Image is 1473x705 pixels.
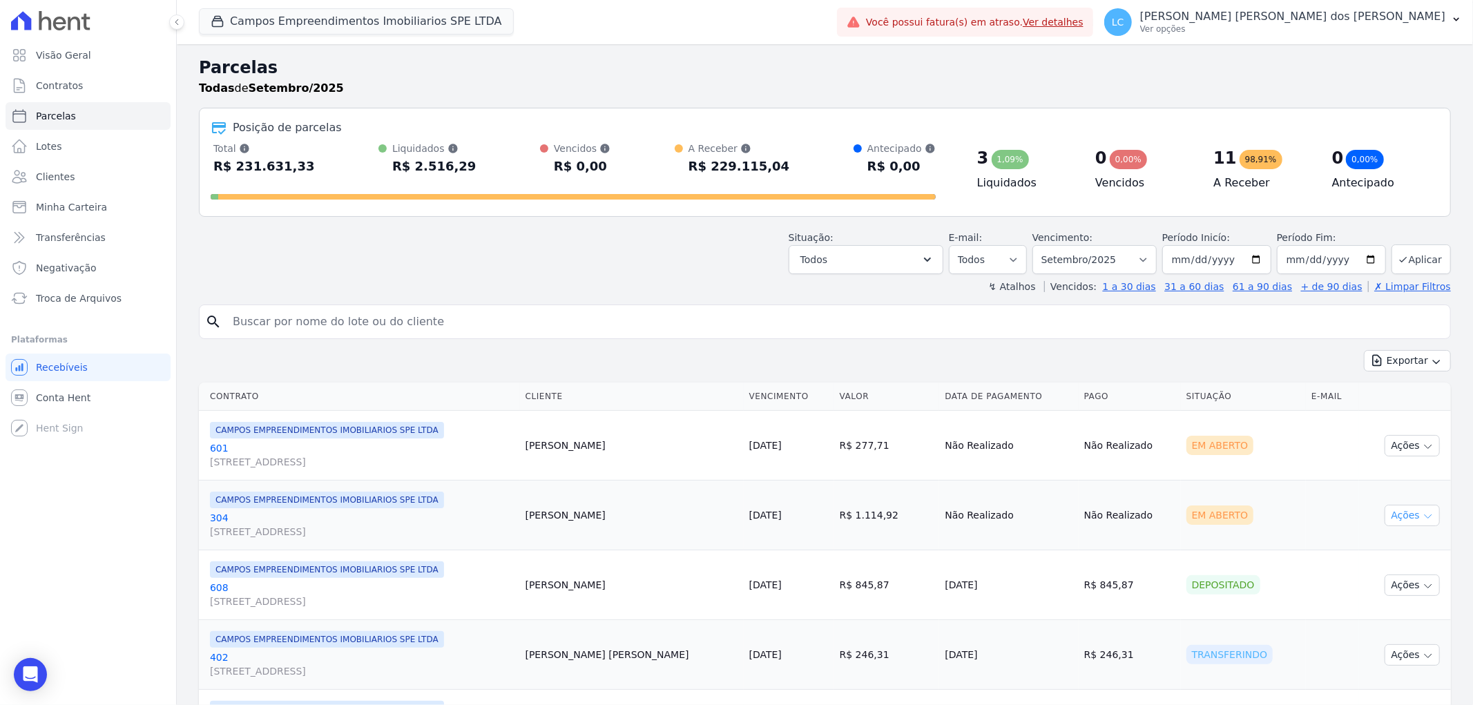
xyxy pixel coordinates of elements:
span: Você possui fatura(s) em atraso. [866,15,1084,30]
a: [DATE] [749,510,782,521]
th: E-mail [1306,383,1359,411]
td: R$ 277,71 [834,411,940,481]
span: CAMPOS EMPREENDIMENTOS IMOBILIARIOS SPE LTDA [210,422,444,438]
strong: Todas [199,81,235,95]
a: Transferências [6,224,171,251]
span: Clientes [36,170,75,184]
p: de [199,80,344,97]
label: E-mail: [949,232,983,243]
span: Conta Hent [36,391,90,405]
div: A Receber [689,142,790,155]
h4: Antecipado [1332,175,1428,191]
div: 3 [977,147,989,169]
a: Parcelas [6,102,171,130]
td: Não Realizado [1079,481,1181,550]
span: Transferências [36,231,106,244]
button: Aplicar [1392,244,1451,274]
a: ✗ Limpar Filtros [1368,281,1451,292]
div: Plataformas [11,331,165,348]
td: Não Realizado [1079,411,1181,481]
label: Vencimento: [1032,232,1092,243]
button: Campos Empreendimentos Imobiliarios SPE LTDA [199,8,514,35]
td: R$ 1.114,92 [834,481,940,550]
td: R$ 246,31 [834,620,940,690]
button: Ações [1385,505,1440,526]
td: [PERSON_NAME] [520,550,744,620]
button: Ações [1385,644,1440,666]
td: [PERSON_NAME] [PERSON_NAME] [520,620,744,690]
a: Conta Hent [6,384,171,412]
span: Lotes [36,139,62,153]
a: Visão Geral [6,41,171,69]
strong: Setembro/2025 [249,81,344,95]
div: Liquidados [392,142,476,155]
label: Período Inicío: [1162,232,1230,243]
div: R$ 2.516,29 [392,155,476,177]
div: R$ 231.631,33 [213,155,315,177]
th: Data de Pagamento [939,383,1078,411]
div: Em Aberto [1186,436,1254,455]
span: Negativação [36,261,97,275]
span: Visão Geral [36,48,91,62]
span: Todos [800,251,827,268]
a: Negativação [6,254,171,282]
td: [PERSON_NAME] [520,411,744,481]
p: [PERSON_NAME] [PERSON_NAME] dos [PERSON_NAME] [1140,10,1445,23]
div: 0 [1095,147,1107,169]
th: Situação [1181,383,1306,411]
div: Depositado [1186,575,1260,595]
div: R$ 229.115,04 [689,155,790,177]
td: R$ 845,87 [1079,550,1181,620]
span: CAMPOS EMPREENDIMENTOS IMOBILIARIOS SPE LTDA [210,631,444,648]
a: Recebíveis [6,354,171,381]
span: [STREET_ADDRESS] [210,595,514,608]
a: Lotes [6,133,171,160]
span: Minha Carteira [36,200,107,214]
i: search [205,313,222,330]
div: Em Aberto [1186,505,1254,525]
a: [DATE] [749,440,782,451]
div: 1,09% [992,150,1029,169]
button: LC [PERSON_NAME] [PERSON_NAME] dos [PERSON_NAME] Ver opções [1093,3,1473,41]
a: 304[STREET_ADDRESS] [210,511,514,539]
span: [STREET_ADDRESS] [210,664,514,678]
a: + de 90 dias [1301,281,1363,292]
label: ↯ Atalhos [988,281,1035,292]
div: Open Intercom Messenger [14,658,47,691]
span: CAMPOS EMPREENDIMENTOS IMOBILIARIOS SPE LTDA [210,492,444,508]
label: Vencidos: [1044,281,1097,292]
button: Todos [789,245,943,274]
th: Contrato [199,383,520,411]
div: 0,00% [1346,150,1383,169]
a: Troca de Arquivos [6,284,171,312]
td: R$ 246,31 [1079,620,1181,690]
span: Troca de Arquivos [36,291,122,305]
a: 601[STREET_ADDRESS] [210,441,514,469]
span: [STREET_ADDRESS] [210,455,514,469]
h4: Liquidados [977,175,1073,191]
span: [STREET_ADDRESS] [210,525,514,539]
div: 11 [1213,147,1236,169]
a: 1 a 30 dias [1103,281,1156,292]
a: Clientes [6,163,171,191]
th: Pago [1079,383,1181,411]
th: Vencimento [744,383,834,411]
span: Recebíveis [36,360,88,374]
a: 608[STREET_ADDRESS] [210,581,514,608]
td: [DATE] [939,550,1078,620]
label: Situação: [789,232,834,243]
span: Parcelas [36,109,76,123]
td: Não Realizado [939,481,1078,550]
button: Ações [1385,435,1440,456]
div: 0 [1332,147,1344,169]
a: [DATE] [749,579,782,590]
a: 31 a 60 dias [1164,281,1224,292]
td: [PERSON_NAME] [520,481,744,550]
div: Antecipado [867,142,936,155]
td: [DATE] [939,620,1078,690]
span: CAMPOS EMPREENDIMENTOS IMOBILIARIOS SPE LTDA [210,561,444,578]
div: R$ 0,00 [867,155,936,177]
td: R$ 845,87 [834,550,940,620]
a: Ver detalhes [1023,17,1084,28]
a: 61 a 90 dias [1233,281,1292,292]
